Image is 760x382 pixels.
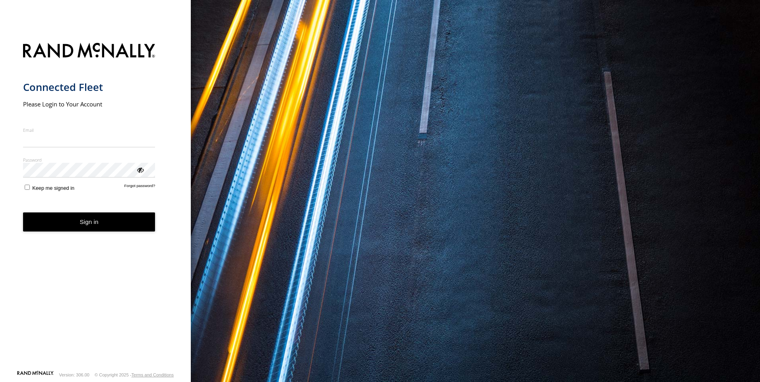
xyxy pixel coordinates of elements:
[23,81,155,94] h1: Connected Fleet
[17,371,54,379] a: Visit our Website
[23,157,155,163] label: Password
[23,41,155,62] img: Rand McNally
[32,185,74,191] span: Keep me signed in
[59,372,89,377] div: Version: 306.00
[136,166,144,174] div: ViewPassword
[132,372,174,377] a: Terms and Conditions
[25,185,30,190] input: Keep me signed in
[124,183,155,191] a: Forgot password?
[23,100,155,108] h2: Please Login to Your Account
[95,372,174,377] div: © Copyright 2025 -
[23,127,155,133] label: Email
[23,212,155,232] button: Sign in
[23,38,168,370] form: main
